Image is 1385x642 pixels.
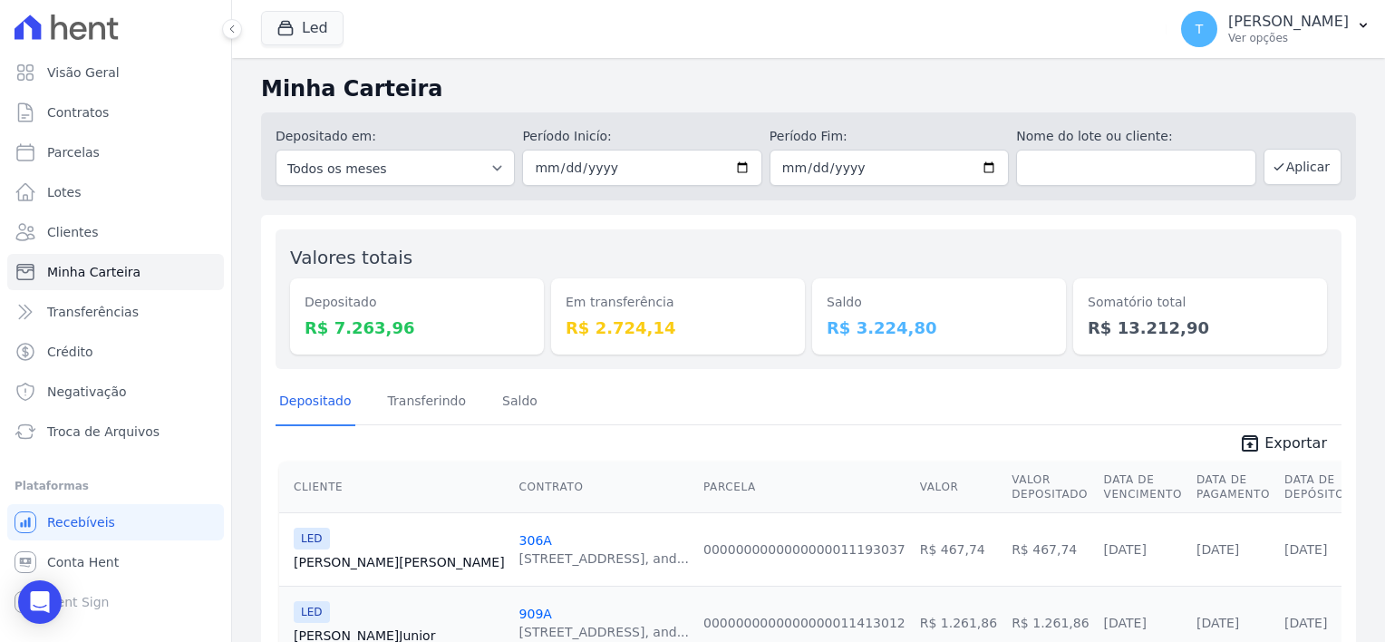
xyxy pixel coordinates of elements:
a: Minha Carteira [7,254,224,290]
a: Transferências [7,294,224,330]
span: Recebíveis [47,513,115,531]
span: Clientes [47,223,98,241]
th: Parcela [696,462,913,513]
a: Depositado [276,379,355,426]
i: unarchive [1239,433,1261,454]
a: Lotes [7,174,224,210]
a: [DATE] [1284,616,1327,630]
p: Ver opções [1228,31,1349,45]
dd: R$ 13.212,90 [1088,316,1312,340]
th: Valor Depositado [1004,462,1096,513]
span: Parcelas [47,143,100,161]
span: Crédito [47,343,93,361]
div: Plataformas [15,475,217,497]
a: [DATE] [1104,616,1147,630]
a: Conta Hent [7,544,224,580]
a: Contratos [7,94,224,131]
label: Depositado em: [276,129,376,143]
span: Contratos [47,103,109,122]
th: Valor [913,462,1004,513]
a: [DATE] [1104,542,1147,557]
span: Troca de Arquivos [47,423,160,441]
span: Minha Carteira [47,263,140,281]
a: Troca de Arquivos [7,413,224,450]
span: Visão Geral [47,63,120,82]
th: Data de Pagamento [1189,462,1277,513]
a: 0000000000000000011193037 [703,542,906,557]
span: Lotes [47,183,82,201]
span: Negativação [47,383,127,401]
a: Recebíveis [7,504,224,540]
span: LED [294,601,330,623]
div: [STREET_ADDRESS], and... [519,623,689,641]
a: Transferindo [384,379,470,426]
dt: Somatório total [1088,293,1312,312]
div: Open Intercom Messenger [18,580,62,624]
a: 909A [519,607,552,621]
span: Transferências [47,303,139,321]
button: T [PERSON_NAME] Ver opções [1167,4,1385,54]
span: Conta Hent [47,553,119,571]
button: Led [261,11,344,45]
dt: Em transferência [566,293,790,312]
a: [DATE] [1196,616,1239,630]
span: LED [294,528,330,550]
dd: R$ 3.224,80 [827,316,1051,340]
th: Data de Vencimento [1097,462,1189,513]
h2: Minha Carteira [261,73,1356,105]
label: Valores totais [290,247,412,268]
a: Saldo [499,379,541,426]
p: [PERSON_NAME] [1228,13,1349,31]
a: Crédito [7,334,224,370]
a: Clientes [7,214,224,250]
td: R$ 467,74 [913,512,1004,586]
a: [DATE] [1196,542,1239,557]
label: Período Inicío: [522,127,761,146]
dd: R$ 7.263,96 [305,316,529,340]
dt: Saldo [827,293,1051,312]
a: 306A [519,533,552,548]
th: Data de Depósito [1277,462,1351,513]
td: R$ 467,74 [1004,512,1096,586]
label: Período Fim: [770,127,1009,146]
a: [DATE] [1284,542,1327,557]
button: Aplicar [1264,149,1341,185]
span: Exportar [1264,433,1327,454]
dd: R$ 2.724,14 [566,316,790,340]
a: [PERSON_NAME][PERSON_NAME] [294,553,505,571]
a: Parcelas [7,134,224,170]
a: unarchive Exportar [1225,433,1341,458]
th: Contrato [512,462,696,513]
a: Visão Geral [7,54,224,91]
span: T [1196,23,1204,35]
label: Nome do lote ou cliente: [1016,127,1255,146]
dt: Depositado [305,293,529,312]
a: 0000000000000000011413012 [703,616,906,630]
a: Negativação [7,374,224,410]
th: Cliente [279,462,512,513]
div: [STREET_ADDRESS], and... [519,550,689,568]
